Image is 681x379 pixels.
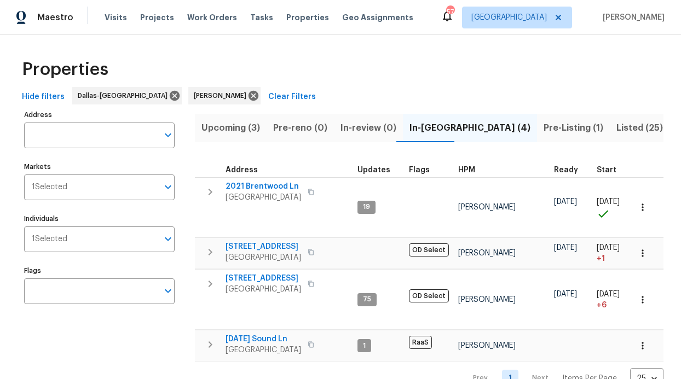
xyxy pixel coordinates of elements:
[592,177,631,237] td: Project started on time
[72,87,182,104] div: Dallas-[GEOGRAPHIC_DATA]
[359,341,370,351] span: 1
[140,12,174,23] span: Projects
[264,87,320,107] button: Clear Filters
[409,166,430,174] span: Flags
[268,90,316,104] span: Clear Filters
[409,289,449,302] span: OD Select
[342,12,413,23] span: Geo Assignments
[32,183,67,192] span: 1 Selected
[273,120,327,136] span: Pre-reno (0)
[188,87,261,104] div: [PERSON_NAME]
[226,166,258,174] span: Address
[250,14,273,21] span: Tasks
[446,7,454,18] div: 57
[409,243,449,256] span: OD Select
[24,112,175,118] label: Address
[160,283,176,299] button: Open
[598,12,665,23] span: [PERSON_NAME]
[24,164,175,170] label: Markets
[554,290,577,298] span: [DATE]
[458,342,516,349] span: [PERSON_NAME]
[597,290,620,298] span: [DATE]
[24,215,175,222] label: Individuals
[597,166,616,174] span: Start
[597,198,620,206] span: [DATE]
[597,244,620,252] span: [DATE]
[24,267,175,274] label: Flags
[592,270,631,330] td: Project started 6 days late
[359,202,374,212] span: 19
[340,120,396,136] span: In-review (0)
[471,12,547,23] span: [GEOGRAPHIC_DATA]
[409,120,530,136] span: In-[GEOGRAPHIC_DATA] (4)
[597,300,607,311] span: + 6
[226,241,301,252] span: [STREET_ADDRESS]
[18,87,69,107] button: Hide filters
[597,166,626,174] div: Actual renovation start date
[226,252,301,263] span: [GEOGRAPHIC_DATA]
[458,296,516,304] span: [PERSON_NAME]
[226,192,301,203] span: [GEOGRAPHIC_DATA]
[554,166,588,174] div: Earliest renovation start date (first business day after COE or Checkout)
[286,12,329,23] span: Properties
[597,253,605,264] span: + 1
[458,166,475,174] span: HPM
[22,90,65,104] span: Hide filters
[554,166,578,174] span: Ready
[160,127,176,143] button: Open
[105,12,127,23] span: Visits
[194,90,251,101] span: [PERSON_NAME]
[37,12,73,23] span: Maestro
[357,166,390,174] span: Updates
[359,295,376,304] span: 75
[554,198,577,206] span: [DATE]
[187,12,237,23] span: Work Orders
[554,244,577,252] span: [DATE]
[458,203,516,211] span: [PERSON_NAME]
[32,235,67,244] span: 1 Selected
[544,120,603,136] span: Pre-Listing (1)
[160,231,176,247] button: Open
[22,64,108,75] span: Properties
[226,345,301,355] span: [GEOGRAPHIC_DATA]
[78,90,172,101] span: Dallas-[GEOGRAPHIC_DATA]
[226,273,301,284] span: [STREET_ADDRESS]
[226,181,301,192] span: 2021 Brentwood Ln
[592,238,631,269] td: Project started 1 days late
[458,249,516,257] span: [PERSON_NAME]
[616,120,663,136] span: Listed (25)
[201,120,260,136] span: Upcoming (3)
[160,179,176,195] button: Open
[226,284,301,295] span: [GEOGRAPHIC_DATA]
[409,336,432,349] span: RaaS
[226,334,301,345] span: [DATE] Sound Ln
